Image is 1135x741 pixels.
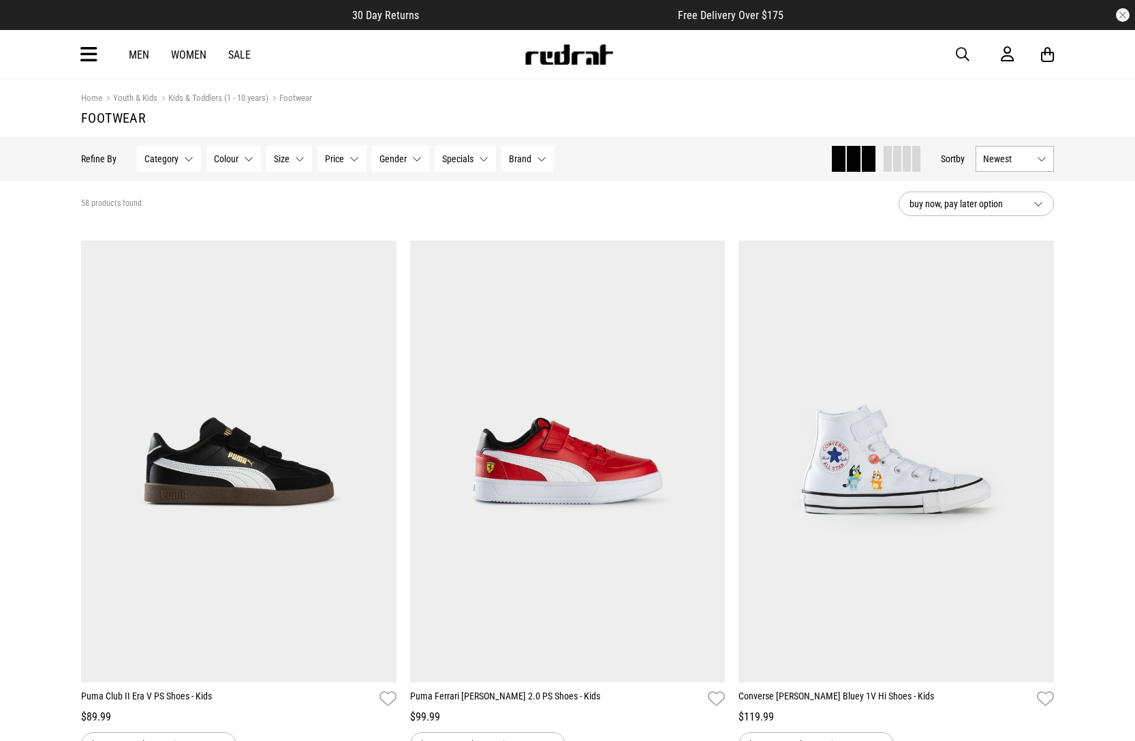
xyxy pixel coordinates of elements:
span: Specials [442,153,473,164]
h1: Footwear [81,110,1054,126]
button: Price [317,146,367,172]
span: Category [144,153,178,164]
span: Colour [214,153,238,164]
button: Colour [206,146,261,172]
iframe: Customer reviews powered by Trustpilot [446,8,651,22]
button: Newest [976,146,1054,172]
p: Refine By [81,153,116,164]
span: Gender [379,153,407,164]
img: Redrat logo [524,44,614,65]
button: Category [137,146,201,172]
span: 58 products found [81,198,142,209]
div: $119.99 [738,709,1054,725]
button: Specials [435,146,496,172]
button: Brand [501,146,554,172]
span: buy now, pay later option [909,196,1023,212]
a: Converse [PERSON_NAME] Bluey 1V Hi Shoes - Kids [738,689,1031,709]
button: buy now, pay later option [899,192,1054,216]
a: Home [81,93,102,103]
span: 30 Day Returns [352,9,419,22]
a: Puma Club II Era V PS Shoes - Kids [81,689,374,709]
img: Converse Chuck Taylor Bluey 1v Hi Shoes - Kids in Blue [738,241,1054,682]
span: Size [274,153,290,164]
img: Puma Club Ii Era V Ps Shoes - Kids in Black [81,241,397,682]
a: Youth & Kids [102,93,157,106]
span: Price [325,153,344,164]
button: Size [266,146,312,172]
a: Footwear [268,93,312,106]
button: Gender [372,146,429,172]
div: $89.99 [81,709,397,725]
span: Brand [509,153,531,164]
button: Sortby [941,151,965,167]
a: Women [171,48,206,61]
a: Men [129,48,149,61]
a: Puma Ferrari [PERSON_NAME] 2.0 PS Shoes - Kids [410,689,703,709]
div: $99.99 [410,709,726,725]
span: Newest [983,153,1031,164]
a: Kids & Toddlers (1 - 10 years) [157,93,268,106]
a: Sale [228,48,251,61]
span: Free Delivery Over $175 [678,9,783,22]
span: by [956,153,965,164]
img: Puma Ferrari Caven 2.0 Ps Shoes - Kids in Red [410,241,726,682]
